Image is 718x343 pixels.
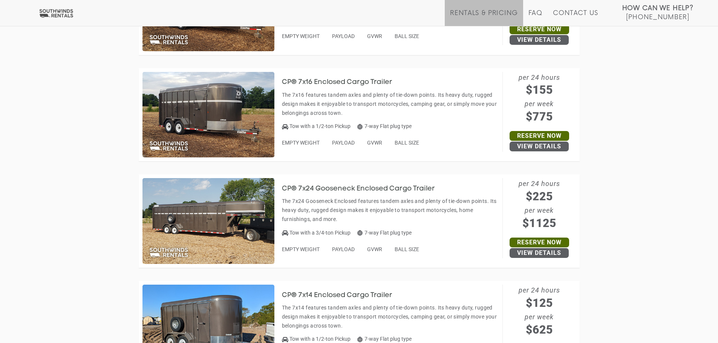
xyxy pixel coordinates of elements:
span: Tow with a 1/2-ton Pickup [289,336,351,342]
a: View Details [510,248,569,258]
span: $625 [503,321,576,338]
span: 7-way Flat plug type [357,123,412,129]
span: Tow with a 3/4-ton Pickup [289,230,351,236]
strong: How Can We Help? [622,5,694,12]
span: BALL SIZE [395,33,419,39]
span: per 24 hours per week [503,72,576,125]
span: EMPTY WEIGHT [282,246,320,252]
img: Southwinds Rentals Logo [38,9,75,18]
a: View Details [510,142,569,151]
span: per 24 hours per week [503,285,576,338]
span: EMPTY WEIGHT [282,140,320,146]
span: GVWR [367,33,382,39]
a: CP® 7x16 Enclosed Cargo Trailer [282,79,404,85]
a: Reserve Now [510,131,569,141]
span: $775 [503,108,576,125]
h3: CP® 7x14 Enclosed Cargo Trailer [282,292,404,299]
span: 7-way Flat plug type [357,336,412,342]
span: $225 [503,188,576,205]
span: BALL SIZE [395,246,419,252]
span: PAYLOAD [332,33,355,39]
p: The 7x24 Gooseneck Enclosed features tandem axles and plenty of tie-down points. Its heavy duty, ... [282,197,499,224]
a: FAQ [528,9,543,26]
a: Rentals & Pricing [450,9,517,26]
a: Reserve Now [510,24,569,34]
img: SW045 - CP 7x16 Enclosed Cargo Trailer [142,72,274,158]
a: CP® 7x14 Enclosed Cargo Trailer [282,292,404,298]
span: $1125 [503,215,576,232]
a: Contact Us [553,9,598,26]
span: $125 [503,294,576,311]
span: $155 [503,81,576,98]
h3: CP® 7x24 Gooseneck Enclosed Cargo Trailer [282,185,446,193]
span: PAYLOAD [332,246,355,252]
h3: CP® 7x16 Enclosed Cargo Trailer [282,79,404,86]
a: How Can We Help? [PHONE_NUMBER] [622,4,694,20]
span: BALL SIZE [395,140,419,146]
span: GVWR [367,140,382,146]
img: SW048 - CP 7x24 Gooseneck Enclosed Cargo Trailer [142,178,274,264]
span: [PHONE_NUMBER] [626,14,689,21]
span: 7-way Flat plug type [357,230,412,236]
span: EMPTY WEIGHT [282,33,320,39]
a: View Details [510,35,569,45]
span: PAYLOAD [332,140,355,146]
a: CP® 7x24 Gooseneck Enclosed Cargo Trailer [282,185,446,191]
p: The 7x16 features tandem axles and plenty of tie-down points. Its heavy duty, rugged design makes... [282,90,499,117]
span: Tow with a 1/2-ton Pickup [289,123,351,129]
span: GVWR [367,246,382,252]
p: The 7x14 features tandem axles and plenty of tie-down points. Its heavy duty, rugged design makes... [282,303,499,330]
span: per 24 hours per week [503,178,576,232]
a: Reserve Now [510,238,569,247]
